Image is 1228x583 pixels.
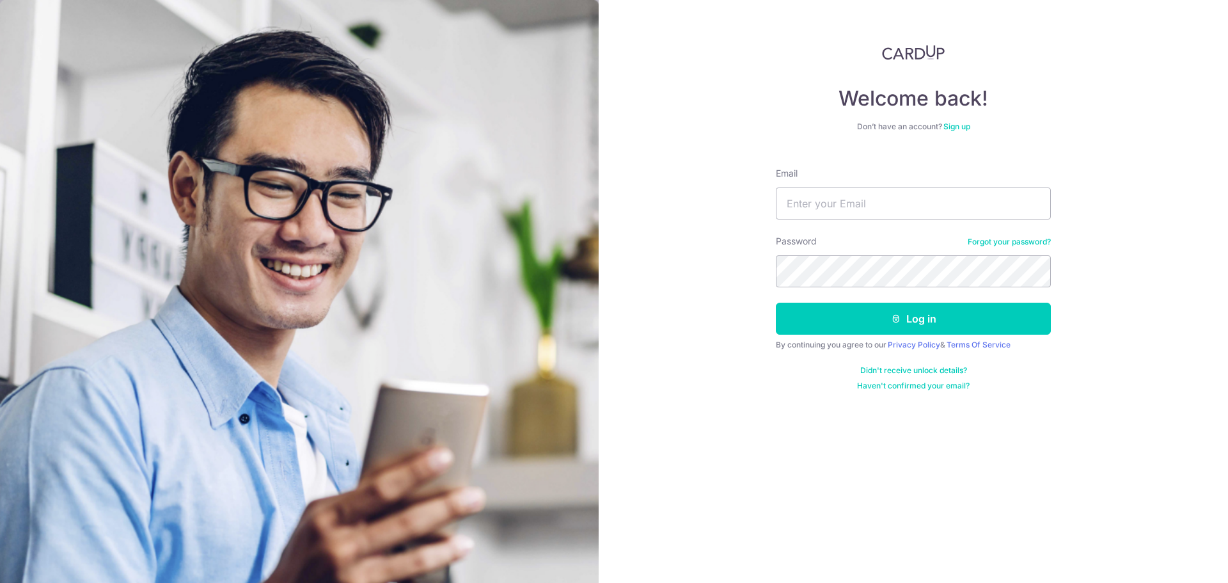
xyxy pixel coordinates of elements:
[860,365,967,376] a: Didn't receive unlock details?
[857,381,970,391] a: Haven't confirmed your email?
[776,122,1051,132] div: Don’t have an account?
[968,237,1051,247] a: Forgot your password?
[776,303,1051,335] button: Log in
[776,188,1051,220] input: Enter your Email
[943,122,970,131] a: Sign up
[776,86,1051,111] h4: Welcome back!
[776,340,1051,350] div: By continuing you agree to our &
[776,167,798,180] label: Email
[882,45,945,60] img: CardUp Logo
[776,235,817,248] label: Password
[947,340,1011,349] a: Terms Of Service
[888,340,940,349] a: Privacy Policy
